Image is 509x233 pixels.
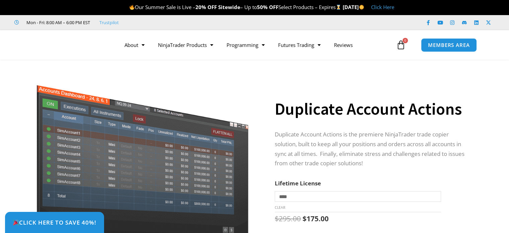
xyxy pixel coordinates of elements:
a: About [118,37,151,53]
img: LogoAI | Affordable Indicators – NinjaTrader [25,33,97,57]
nav: Menu [118,37,395,53]
a: Trustpilot [99,18,119,26]
span: Click Here to save 40%! [13,220,96,225]
h1: Duplicate Account Actions [275,97,470,121]
a: Reviews [327,37,359,53]
a: Futures Trading [271,37,327,53]
strong: 20% OFF [195,4,217,10]
a: 0 [386,35,416,55]
label: Lifetime License [275,179,321,187]
a: Click Here [371,4,394,10]
strong: [DATE] [343,4,364,10]
span: 0 [403,38,408,43]
img: 🎉 [13,220,19,225]
strong: Sitewide [218,4,240,10]
span: MEMBERS AREA [428,43,470,48]
span: Mon - Fri: 8:00 AM – 6:00 PM EST [25,18,90,26]
img: ⌛ [336,5,341,10]
strong: 50% OFF [257,4,278,10]
a: Programming [220,37,271,53]
p: Duplicate Account Actions is the premiere NinjaTrader trade copier solution, built to keep all yo... [275,130,470,169]
a: MEMBERS AREA [421,38,477,52]
img: 🌞 [359,5,364,10]
a: NinjaTrader Products [151,37,220,53]
a: Clear options [275,205,285,210]
a: 🎉Click Here to save 40%! [5,212,104,233]
img: 🔥 [130,5,135,10]
span: Our Summer Sale is Live – – Up to Select Products – Expires [129,4,343,10]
